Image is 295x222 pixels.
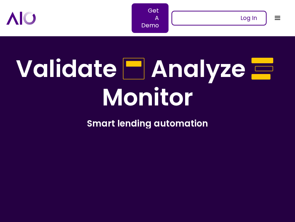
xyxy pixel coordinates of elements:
h1: Analyze [151,55,246,83]
div: menu [267,7,289,29]
a: Get A Demo [132,3,169,33]
h1: Validate [16,55,117,83]
h2: Smart lending automation [12,118,283,129]
a: home [6,11,171,24]
h1: Monitor [102,83,193,112]
a: Log In [171,11,267,26]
